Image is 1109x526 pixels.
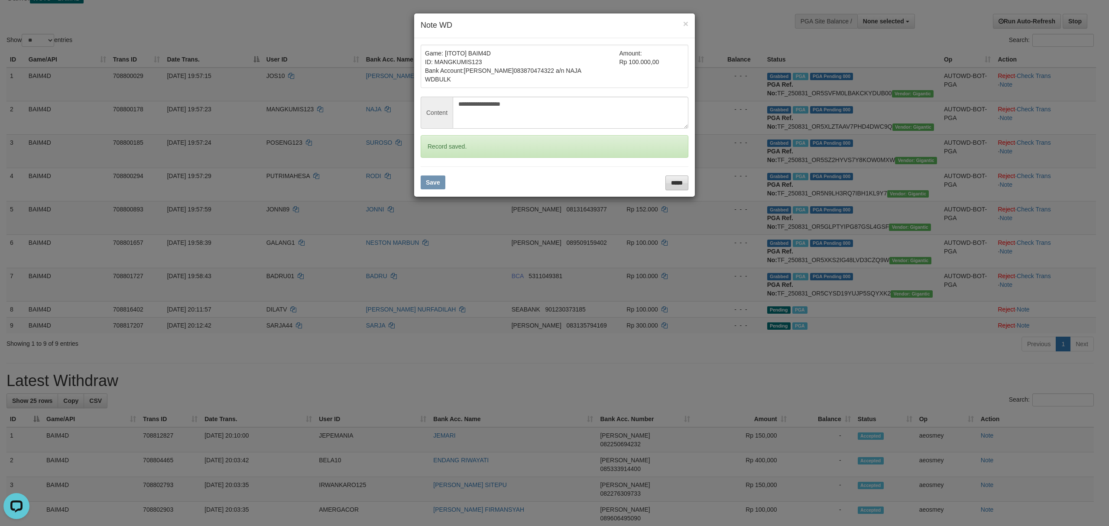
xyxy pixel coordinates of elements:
[421,97,453,129] span: Content
[426,179,440,186] span: Save
[619,49,684,84] td: Amount: Rp 100.000,00
[683,19,688,28] button: ×
[425,49,619,84] td: Game: [ITOTO] BAIM4D ID: MANGKUMIS123 Bank Account: 083870474322 a/n NAJA WDBULK
[464,67,514,74] span: [PERSON_NAME]
[421,135,688,158] div: Record saved.
[3,3,29,29] button: Open LiveChat chat widget
[421,20,688,31] h4: Note WD
[421,175,445,189] button: Save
